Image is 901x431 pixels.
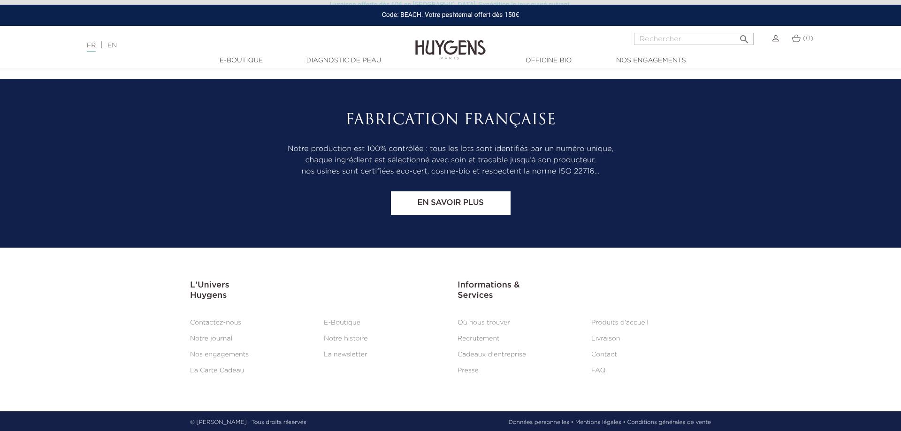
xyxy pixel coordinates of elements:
[458,367,479,374] a: Presse
[458,280,711,301] h3: Informations & Services
[736,30,753,43] button: 
[190,367,244,374] a: La Carte Cadeau
[458,351,526,358] a: Cadeaux d'entreprise
[391,191,511,215] a: En savoir plus
[508,418,573,427] a: Données personnelles •
[190,280,443,301] h3: L'Univers Huygens
[739,31,750,42] i: 
[82,40,368,51] div: |
[591,351,617,358] a: Contact
[190,351,249,358] a: Nos engagements
[190,155,711,166] p: chaque ingrédient est sélectionné avec soin et traçable jusqu’à son producteur,
[324,335,367,342] a: Notre histoire
[190,319,241,326] a: Contactez-nous
[324,351,367,358] a: La newsletter
[458,319,510,326] a: Où nous trouver
[87,42,96,52] a: FR
[107,42,117,49] a: EN
[190,144,711,155] p: Notre production est 100% contrôlée : tous les lots sont identifiés par un numéro unique,
[591,367,605,374] a: FAQ
[627,418,711,427] a: Conditions générales de vente
[591,319,649,326] a: Produits d'accueil
[575,418,626,427] a: Mentions légales •
[194,56,288,66] a: E-Boutique
[190,418,306,427] p: © [PERSON_NAME] . Tous droits réservés
[324,319,360,326] a: E-Boutique
[604,56,698,66] a: Nos engagements
[190,335,232,342] a: Notre journal
[591,335,620,342] a: Livraison
[634,33,754,45] input: Rechercher
[415,25,486,61] img: Huygens
[502,56,596,66] a: Officine Bio
[190,112,711,129] h2: Fabrication Française
[458,335,500,342] a: Recrutement
[803,35,813,42] span: (0)
[297,56,390,66] a: Diagnostic de peau
[190,166,711,177] p: nos usines sont certifiées eco-cert, cosme-bio et respectent la norme ISO 22716…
